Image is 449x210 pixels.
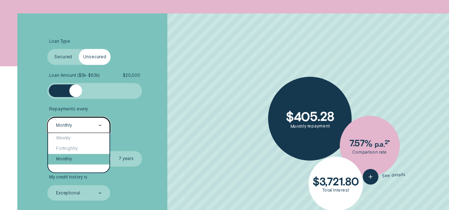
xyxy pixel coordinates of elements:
span: See details [382,172,405,178]
div: Fortnightly [48,143,109,154]
div: Weekly [48,133,109,143]
div: Exceptional [56,190,80,196]
span: Loan Amount ( $5k - $63k ) [49,73,99,78]
label: 7 years [111,151,142,167]
div: Monthly [48,154,109,164]
span: $ 20,000 [123,73,140,78]
button: See details [362,167,406,185]
span: My credit history is [49,175,87,180]
label: Secured [47,49,79,65]
span: Loan Type [49,39,70,44]
span: Repayments every [49,106,88,112]
div: Monthly [56,122,72,128]
label: Unsecured [79,49,110,65]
